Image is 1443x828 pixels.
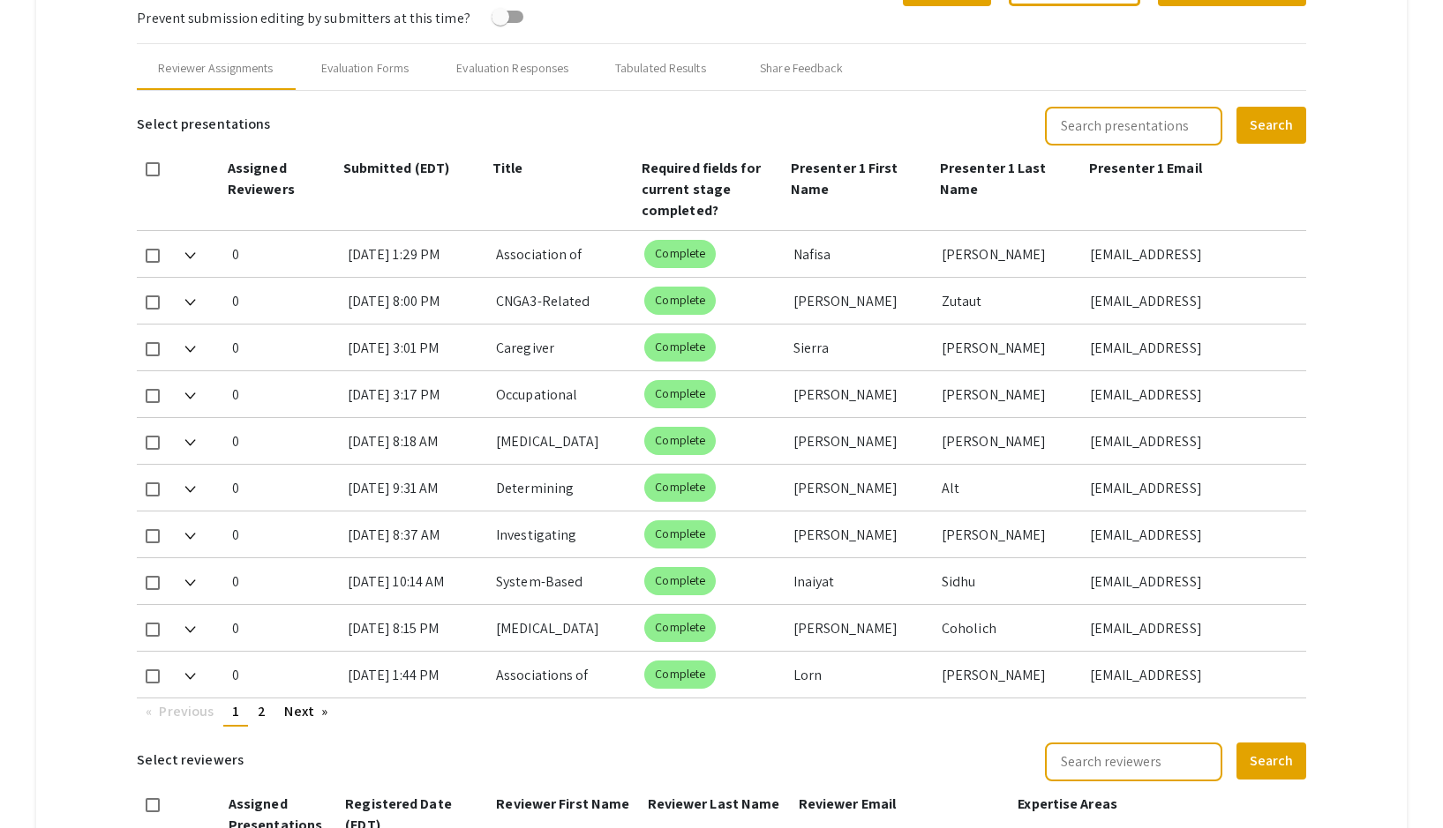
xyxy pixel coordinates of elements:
div: Evaluation Forms [321,59,410,78]
div: Coholich [942,605,1076,651]
div: [PERSON_NAME] [942,418,1076,464]
div: Determining Attitudes and Knowledge Related to Sexual Health and Activity Related to Practitioner... [496,465,630,511]
div: [EMAIL_ADDRESS][DOMAIN_NAME] [1090,652,1291,697]
span: Previous [159,702,214,720]
mat-chip: Complete [644,614,716,642]
div: [DATE] 8:18 AM [348,418,482,464]
div: [DATE] 8:00 PM [348,278,482,324]
h6: Select presentations [137,105,270,144]
div: [DATE] 9:31 AM [348,465,482,511]
span: Prevent submission editing by submitters at this time? [137,9,470,27]
div: [DATE] 8:37 AM [348,511,482,557]
div: [EMAIL_ADDRESS][DOMAIN_NAME] [1090,371,1291,417]
div: [EMAIL_ADDRESS][DOMAIN_NAME] [1090,278,1291,324]
div: 0 [232,558,333,604]
div: 0 [232,652,333,697]
div: [DATE] 10:14 AM [348,558,482,604]
mat-chip: Complete [644,520,716,548]
img: Expand arrow [184,626,195,633]
span: Required fields for current stage completed? [642,159,761,220]
div: 0 [232,418,333,464]
span: 2 [258,702,266,720]
img: Expand arrow [184,346,195,353]
div: [DATE] 3:01 PM [348,324,482,370]
div: Reviewer Assignments [158,59,273,78]
div: Zutaut [942,278,1076,324]
div: [PERSON_NAME] [793,465,928,511]
div: CNGA3-Related Retinopathies: The Importance of Phenotyping [496,278,630,324]
div: [DATE] 8:15 PM [348,605,482,651]
mat-chip: Complete [644,333,716,362]
div: [EMAIL_ADDRESS][DOMAIN_NAME] [1090,324,1291,370]
div: Association of Maternal Cannabis Use and Smoking with Placental Weight-to-Birth Weight Ratio and ... [496,231,630,277]
div: [PERSON_NAME] [793,371,928,417]
span: Expertise Areas [1018,794,1117,813]
mat-chip: Complete [644,287,716,315]
iframe: Chat [13,749,75,815]
span: 1 [232,702,239,720]
div: Occupational Therapy's Role in Driving Evaluations: Age-Specific Driving Normative Data [496,371,630,417]
div: Sidhu [942,558,1076,604]
div: [EMAIL_ADDRESS][DOMAIN_NAME] [1090,605,1291,651]
div: [DATE] 1:44 PM [348,652,482,697]
div: 0 [232,371,333,417]
div: Investigating Transport Mechanisms at the [MEDICAL_DATA] Using the&nbsp;In Situ&nbsp;Brain Perfus... [496,511,630,557]
img: Expand arrow [184,392,195,399]
img: Expand arrow [184,533,195,540]
div: [EMAIL_ADDRESS][DOMAIN_NAME] [1090,558,1291,604]
mat-chip: Complete [644,380,716,408]
div: [PERSON_NAME] [793,605,928,651]
div: [EMAIL_ADDRESS][DOMAIN_NAME] [1090,465,1291,511]
img: Expand arrow [184,673,195,680]
mat-chip: Complete [644,660,716,689]
div: 0 [232,278,333,324]
span: Reviewer First Name [496,794,629,813]
div: 0 [232,605,333,651]
div: [MEDICAL_DATA] induced [MEDICAL_DATA]: what is the role of [MEDICAL_DATA]? [496,418,630,464]
div: [MEDICAL_DATA] During [MEDICAL_DATA] Surgery, Could [MEDICAL_DATA] be the Culprit? [496,605,630,651]
div: Associations of Elevated Serum Immunoglobulin E with Inflammatory Dermatoses [496,652,630,697]
div: System-Based Insights into Mitochondrial Dysfunction in [MEDICAL_DATA] Bacterial Infections: a Sy... [496,558,630,604]
div: Nafisa [793,231,928,277]
mat-chip: Complete [644,427,716,455]
div: [PERSON_NAME] [942,511,1076,557]
h6: Select reviewers [137,741,244,780]
div: [PERSON_NAME] [942,231,1076,277]
img: Expand arrow [184,579,195,586]
div: 0 [232,465,333,511]
div: Caregiver Perceptions of&nbsp;GoBabyGo&nbsp;Cars: A Qualitative Study with Photo Elicitation [496,324,630,370]
div: Evaluation Responses [456,59,568,78]
span: Presenter 1 Last Name [940,159,1047,198]
div: 0 [232,324,333,370]
input: Search reviewers [1045,742,1222,781]
img: Expand arrow [184,486,195,493]
img: Expand arrow [184,439,195,446]
a: Next page [275,698,336,725]
span: Assigned Reviewers [228,159,295,198]
span: Submitted (EDT) [343,159,450,177]
div: [PERSON_NAME] [942,652,1076,697]
div: [PERSON_NAME] [942,324,1076,370]
div: Alt [942,465,1076,511]
div: [PERSON_NAME] [793,278,928,324]
div: 0 [232,511,333,557]
span: Title [492,159,523,177]
div: [PERSON_NAME] [793,418,928,464]
button: Search [1236,742,1306,780]
div: Tabulated Results [615,59,706,78]
button: Search [1236,107,1306,144]
mat-chip: Complete [644,474,716,502]
div: [EMAIL_ADDRESS][DOMAIN_NAME] [1090,511,1291,557]
span: Reviewer Email [799,794,896,813]
img: Expand arrow [184,252,195,259]
input: Search presentations [1045,107,1222,145]
div: [DATE] 1:29 PM [348,231,482,277]
div: Sierra [793,324,928,370]
div: Share Feedback [760,59,843,78]
span: Presenter 1 Email [1089,159,1202,177]
span: Presenter 1 First Name [791,159,898,198]
ul: Pagination [137,698,1305,727]
div: Inaiyat [793,558,928,604]
div: 0 [232,231,333,277]
div: [EMAIL_ADDRESS][DOMAIN_NAME] [1090,231,1291,277]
